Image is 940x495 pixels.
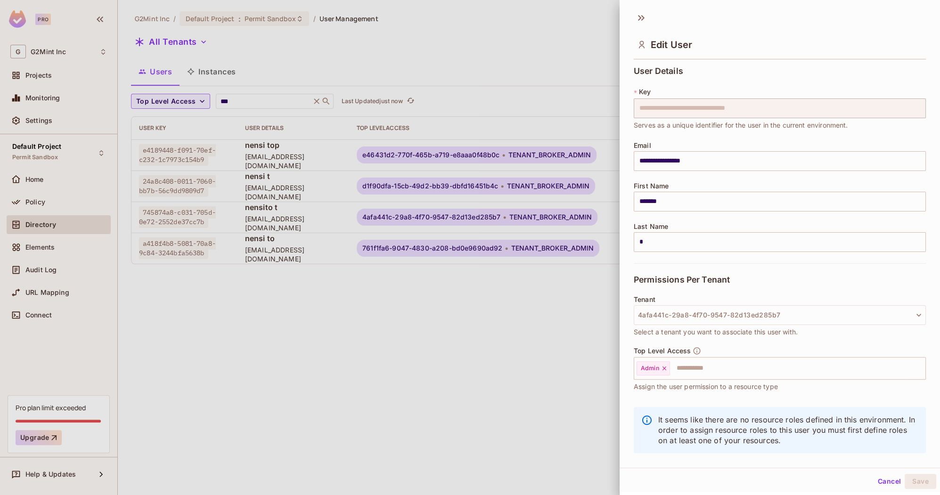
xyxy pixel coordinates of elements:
[874,474,905,489] button: Cancel
[634,182,669,190] span: First Name
[905,474,936,489] button: Save
[634,120,848,130] span: Serves as a unique identifier for the user in the current environment.
[637,361,670,375] div: Admin
[921,367,923,369] button: Open
[641,365,659,372] span: Admin
[634,305,926,325] button: 4afa441c-29a8-4f70-9547-82d13ed285b7
[634,142,651,149] span: Email
[634,347,691,355] span: Top Level Access
[634,66,683,76] span: User Details
[634,296,655,303] span: Tenant
[634,223,668,230] span: Last Name
[658,414,918,446] p: It seems like there are no resource roles defined in this environment. In order to assign resourc...
[634,275,730,284] span: Permissions Per Tenant
[651,39,692,50] span: Edit User
[634,381,778,392] span: Assign the user permission to a resource type
[639,88,651,96] span: Key
[634,327,798,337] span: Select a tenant you want to associate this user with.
